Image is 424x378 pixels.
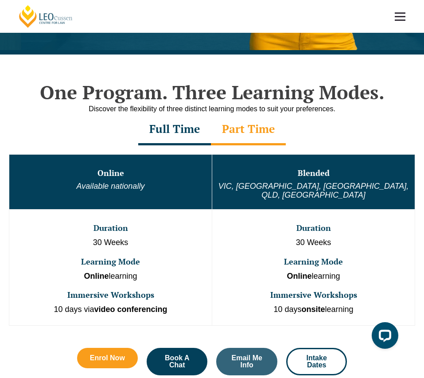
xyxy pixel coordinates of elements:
h3: Immersive Workshops [213,291,414,300]
div: Part Time [211,114,286,145]
a: Intake Dates [286,348,347,375]
a: [PERSON_NAME] Centre for Law [18,4,74,28]
p: learning [213,271,414,282]
a: Email Me Info [216,348,277,375]
h3: Learning Mode [10,257,211,266]
strong: Online [287,272,311,281]
strong: Online [84,272,109,281]
div: Full Time [138,114,211,145]
h3: Immersive Workshops [10,291,211,300]
strong: video conferencing [94,305,167,314]
strong: onsite [301,305,325,314]
h3: Blended [213,169,414,178]
iframe: LiveChat chat widget [365,319,402,356]
p: 30 Weeks [10,237,211,249]
em: Available nationally [77,182,145,191]
h3: Duration [213,224,414,233]
p: learning [10,271,211,282]
h3: Learning Mode [213,257,414,266]
span: Enrol Now [90,355,125,362]
em: VIC, [GEOGRAPHIC_DATA], [GEOGRAPHIC_DATA], QLD, [GEOGRAPHIC_DATA] [218,182,409,199]
span: Intake Dates [298,355,335,369]
p: 10 days via [10,304,211,316]
a: Enrol Now [77,348,138,368]
a: Book A Chat [147,348,207,375]
h3: Duration [10,224,211,233]
p: 30 Weeks [213,237,414,249]
span: Book A Chat [159,355,195,369]
span: Email Me Info [228,355,265,369]
p: 10 days learning [213,304,414,316]
h3: Online [10,169,211,178]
